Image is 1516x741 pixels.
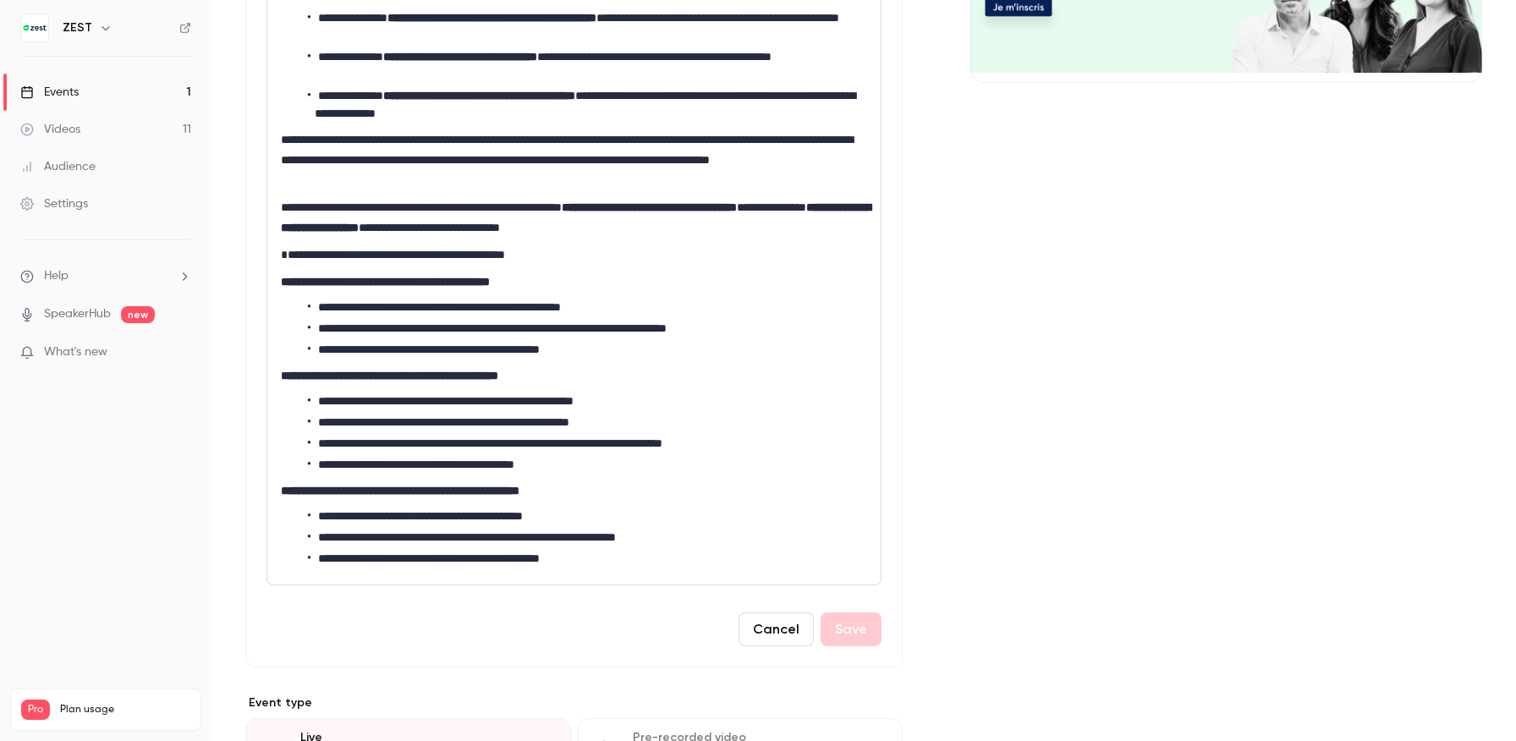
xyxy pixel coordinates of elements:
[739,612,814,646] button: Cancel
[20,84,79,101] div: Events
[21,700,50,720] span: Pro
[63,19,92,36] h6: ZEST
[20,267,191,285] li: help-dropdown-opener
[60,703,190,716] span: Plan usage
[171,345,191,360] iframe: Noticeable Trigger
[21,14,48,41] img: ZEST
[44,305,111,323] a: SpeakerHub
[121,306,155,323] span: new
[44,343,107,361] span: What's new
[20,158,96,175] div: Audience
[245,694,903,711] p: Event type
[20,121,80,138] div: Videos
[44,267,69,285] span: Help
[20,195,88,212] div: Settings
